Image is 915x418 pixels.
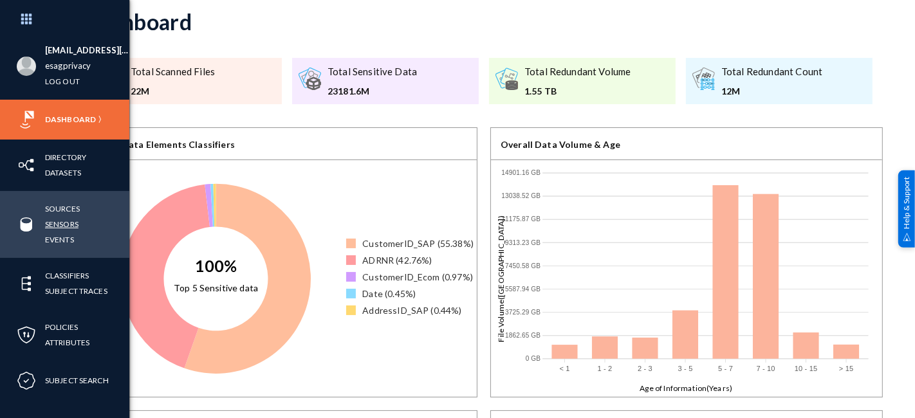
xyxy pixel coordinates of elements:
[721,64,822,79] div: Total Redundant Count
[45,74,80,89] a: Log out
[17,156,36,175] img: icon-inventory.svg
[45,112,96,127] a: Dashboard
[45,165,81,180] a: Datasets
[45,268,89,283] a: Classifiers
[840,365,854,372] text: > 15
[721,84,822,98] div: 12M
[505,309,541,316] text: 3725.29 GB
[505,239,541,246] text: 9313.23 GB
[45,320,78,334] a: Policies
[17,274,36,293] img: icon-elements.svg
[362,287,416,300] div: Date (0.45%)
[501,215,541,223] text: 11175.87 GB
[795,365,818,372] text: 10 - 15
[45,43,129,59] li: [EMAIL_ADDRESS][DOMAIN_NAME]
[86,128,477,160] div: Top 5 Data Elements Classifiers
[362,304,461,317] div: AddressID_SAP (0.44%)
[7,5,46,33] img: app launcher
[45,232,74,247] a: Events
[328,64,417,79] div: Total Sensitive Data
[17,57,36,76] img: blank-profile-picture.png
[131,64,215,79] div: Total Scanned Files
[757,365,776,372] text: 7 - 10
[328,84,417,98] div: 23181.6M
[131,84,215,98] div: 22M
[362,270,473,284] div: CustomerID_Ecom (0.97%)
[638,365,653,372] text: 2 - 3
[524,84,631,98] div: 1.55 TB
[17,371,36,390] img: icon-compliance.svg
[45,335,89,350] a: Attributes
[560,365,570,372] text: < 1
[598,365,613,372] text: 1 - 2
[496,215,506,342] text: File Volume([GEOGRAPHIC_DATA])
[501,169,541,176] text: 14901.16 GB
[45,201,80,216] a: Sources
[526,355,541,362] text: 0 GB
[45,373,109,388] a: Subject Search
[174,282,258,293] text: Top 5 Sensitive data
[45,284,107,298] a: Subject Traces
[85,8,192,35] div: Dashboard
[903,233,911,241] img: help_support.svg
[17,110,36,129] img: icon-risk-sonar.svg
[491,128,882,160] div: Overall Data Volume & Age
[898,170,915,248] div: Help & Support
[45,59,91,73] a: esagprivacy
[17,215,36,234] img: icon-sources.svg
[505,286,541,293] text: 5587.94 GB
[195,256,237,275] text: 100%
[678,365,693,372] text: 3 - 5
[45,217,79,232] a: Sensors
[524,64,631,79] div: Total Redundant Volume
[640,383,733,393] text: Age of Information(Years)
[501,192,541,199] text: 13038.52 GB
[17,325,36,345] img: icon-policies.svg
[45,150,86,165] a: Directory
[505,262,541,269] text: 7450.58 GB
[362,253,432,267] div: ADRNR (42.76%)
[719,365,734,372] text: 5 - 7
[505,332,541,339] text: 1862.65 GB
[362,237,474,250] div: CustomerID_SAP (55.38%)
